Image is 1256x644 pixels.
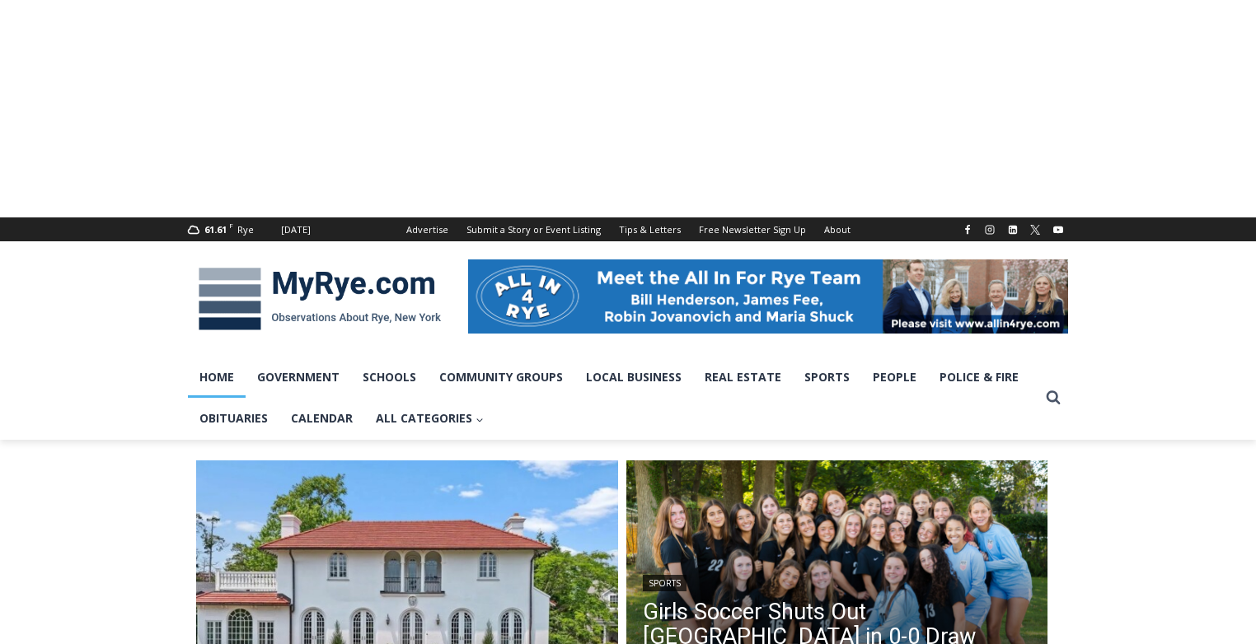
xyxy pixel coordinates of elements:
span: F [229,221,233,230]
a: Instagram [980,220,1000,240]
div: [DATE] [281,222,311,237]
a: People [861,357,928,398]
a: Linkedin [1003,220,1023,240]
a: Submit a Story or Event Listing [457,217,610,241]
a: All Categories [364,398,495,439]
a: About [815,217,860,241]
a: Home [188,357,246,398]
a: Advertise [397,217,457,241]
a: Government [246,357,351,398]
a: X [1025,220,1045,240]
span: All Categories [376,409,484,427]
a: Sports [793,357,861,398]
a: Calendar [279,398,364,439]
a: Obituaries [188,398,279,439]
a: YouTube [1048,220,1068,240]
a: Free Newsletter Sign Up [690,217,815,241]
a: Schools [351,357,428,398]
a: Tips & Letters [610,217,690,241]
nav: Primary Navigation [188,357,1038,440]
a: Sports [643,575,687,591]
a: Police & Fire [928,357,1030,398]
div: Rye [237,222,254,237]
button: View Search Form [1038,383,1068,413]
img: MyRye.com [188,256,452,342]
nav: Secondary Navigation [397,217,860,241]
a: Real Estate [693,357,793,398]
span: 61.61 [204,223,227,236]
a: Community Groups [428,357,574,398]
a: Facebook [958,220,977,240]
a: Local Business [574,357,693,398]
img: All in for Rye [468,259,1068,334]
